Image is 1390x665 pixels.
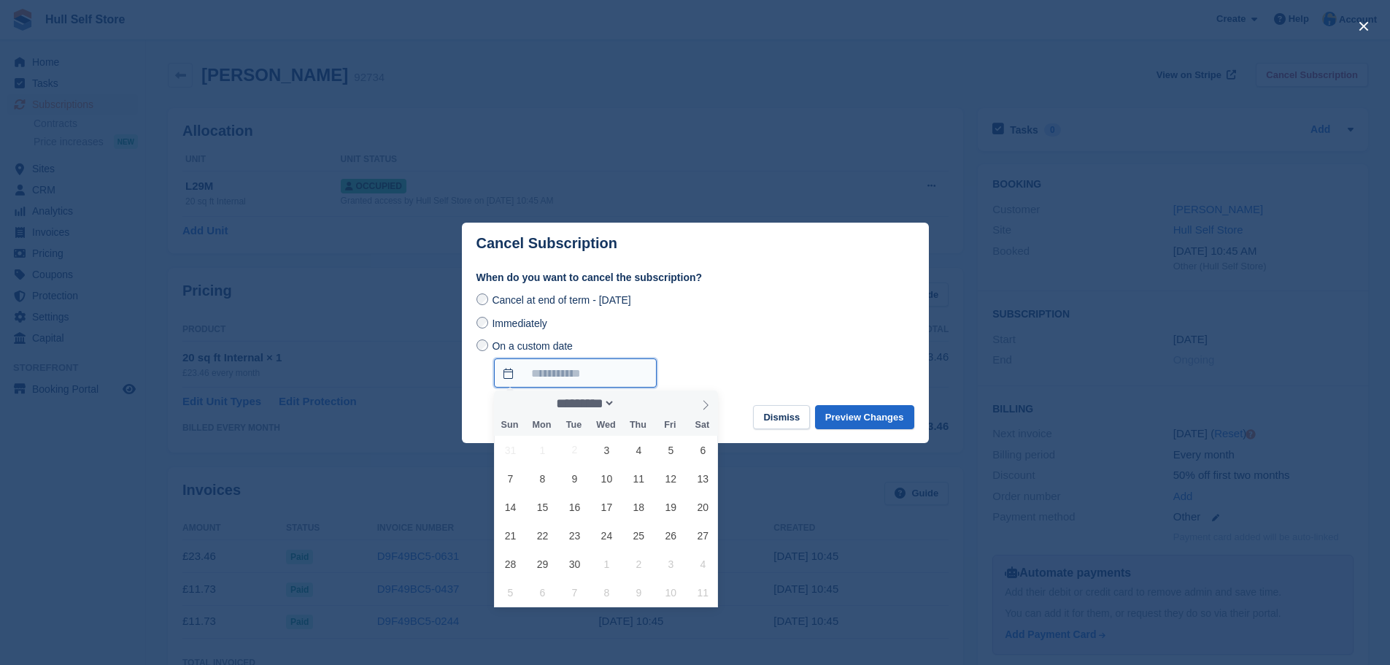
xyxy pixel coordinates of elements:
span: September 24, 2025 [592,521,621,550]
span: September 13, 2025 [689,464,717,493]
span: September 22, 2025 [528,521,557,550]
span: September 5, 2025 [657,436,685,464]
span: Thu [622,420,654,430]
span: October 5, 2025 [496,578,525,607]
input: Cancel at end of term - [DATE] [476,293,488,305]
span: October 6, 2025 [528,578,557,607]
span: September 23, 2025 [560,521,589,550]
button: close [1352,15,1375,38]
span: September 27, 2025 [689,521,717,550]
span: September 12, 2025 [657,464,685,493]
span: October 3, 2025 [657,550,685,578]
span: Sun [494,420,526,430]
input: On a custom date [476,339,488,351]
span: Sat [686,420,718,430]
span: September 11, 2025 [625,464,653,493]
span: September 10, 2025 [592,464,621,493]
input: Year [615,396,661,411]
span: October 4, 2025 [689,550,717,578]
p: Cancel Subscription [476,235,617,252]
input: Immediately [476,317,488,328]
span: September 7, 2025 [496,464,525,493]
button: Preview Changes [815,405,914,429]
span: September 30, 2025 [560,550,589,578]
span: September 16, 2025 [560,493,589,521]
span: September 2, 2025 [560,436,589,464]
span: October 1, 2025 [592,550,621,578]
span: Wed [590,420,622,430]
span: October 2, 2025 [625,550,653,578]
span: October 8, 2025 [592,578,621,607]
span: August 31, 2025 [496,436,525,464]
span: September 17, 2025 [592,493,621,521]
span: September 4, 2025 [625,436,653,464]
span: Tue [557,420,590,430]
span: September 28, 2025 [496,550,525,578]
span: September 25, 2025 [625,521,653,550]
span: September 1, 2025 [528,436,557,464]
span: September 8, 2025 [528,464,557,493]
span: September 6, 2025 [689,436,717,464]
span: October 10, 2025 [657,578,685,607]
span: Immediately [492,318,547,329]
button: Dismiss [753,405,810,429]
span: September 20, 2025 [689,493,717,521]
select: Month [551,396,615,411]
input: On a custom date [494,358,657,388]
span: On a custom date [492,340,573,352]
span: September 29, 2025 [528,550,557,578]
label: When do you want to cancel the subscription? [476,270,914,285]
span: September 3, 2025 [592,436,621,464]
span: October 7, 2025 [560,578,589,607]
span: October 11, 2025 [689,578,717,607]
span: September 21, 2025 [496,521,525,550]
span: Fri [654,420,686,430]
span: September 14, 2025 [496,493,525,521]
span: September 9, 2025 [560,464,589,493]
span: September 15, 2025 [528,493,557,521]
span: September 19, 2025 [657,493,685,521]
span: September 18, 2025 [625,493,653,521]
span: October 9, 2025 [625,578,653,607]
span: Mon [525,420,557,430]
span: Cancel at end of term - [DATE] [492,294,630,306]
span: September 26, 2025 [657,521,685,550]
